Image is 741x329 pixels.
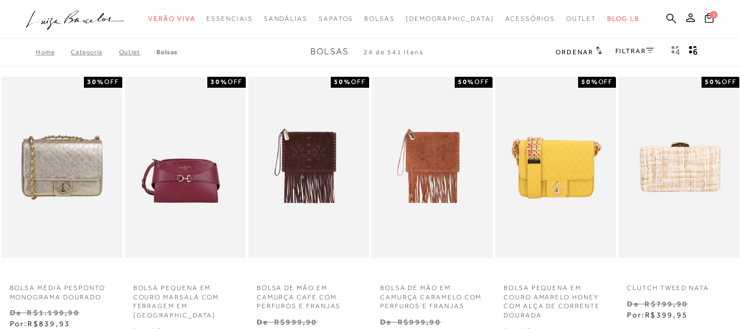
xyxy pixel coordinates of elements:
span: OFF [104,78,119,86]
strong: 30% [87,78,104,86]
span: Sapatos [319,15,353,22]
strong: 50% [334,78,351,86]
a: noSubCategoriesText [264,9,308,29]
span: OFF [351,78,366,86]
a: BOLSA PEQUENA EM COURO AMARELO HONEY COM ALÇA DE CORRENTE DOURADA [495,277,616,320]
a: noSubCategoriesText [406,9,494,29]
span: Bolsas [364,15,395,22]
strong: 30% [211,78,228,86]
a: BOLSA PEQUENA EM COURO AMARELO HONEY COM ALÇA DE CORRENTE DOURADA BOLSA PEQUENA EM COURO AMARELO ... [496,78,615,256]
button: gridText6Desc [686,45,701,59]
button: Mostrar 4 produtos por linha [668,45,683,59]
span: R$399,95 [645,310,688,319]
small: R$1.199,90 [27,308,79,317]
a: noSubCategoriesText [206,9,252,29]
a: FILTRAR [615,47,654,55]
img: CLUTCH TWEED NATA [620,78,738,256]
span: Outlet [566,15,597,22]
small: R$999,90 [398,317,441,326]
small: R$999,90 [274,317,318,326]
a: Home [36,48,71,56]
span: 24 de 541 itens [364,48,424,56]
span: Acessórios [505,15,555,22]
a: Categoria [71,48,118,56]
a: BOLSA DE MÃO EM CAMURÇA CARAMELO COM PERFUROS E FRANJAS BOLSA DE MÃO EM CAMURÇA CARAMELO COM PERF... [373,78,491,256]
a: BOLSA PEQUENA EM COURO MARSALA COM FERRAGEM EM GANCHO BOLSA PEQUENA EM COURO MARSALA COM FERRAGEM... [126,78,245,256]
span: OFF [228,78,242,86]
strong: 50% [458,78,475,86]
img: BOLSA PEQUENA EM COURO AMARELO HONEY COM ALÇA DE CORRENTE DOURADA [496,78,615,256]
span: OFF [722,78,737,86]
a: Bolsas [156,48,178,56]
a: noSubCategoriesText [148,9,195,29]
span: Bolsas [310,47,349,56]
small: De [627,299,638,308]
a: BOLSA DE MÃO EM CAMURÇA CAFÉ COM PERFUROS E FRANJAS BOLSA DE MÃO EM CAMURÇA CAFÉ COM PERFUROS E F... [250,78,368,256]
span: Essenciais [206,15,252,22]
a: BOLSA PEQUENA EM COURO MARSALA COM FERRAGEM EM [GEOGRAPHIC_DATA] [125,277,246,320]
button: 1 [702,12,717,27]
a: CLUTCH TWEED NATA [619,277,739,293]
span: OFF [474,78,489,86]
img: BOLSA DE MÃO EM CAMURÇA CARAMELO COM PERFUROS E FRANJAS [373,78,491,256]
small: De [257,317,268,326]
a: noSubCategoriesText [566,9,597,29]
span: Ordenar [556,48,593,56]
small: De [10,308,21,317]
img: BOLSA PEQUENA EM COURO MARSALA COM FERRAGEM EM GANCHO [126,78,245,256]
span: Por: [10,319,71,328]
span: Verão Viva [148,15,195,22]
a: Outlet [119,48,157,56]
strong: 50% [581,78,598,86]
a: CLUTCH TWEED NATA CLUTCH TWEED NATA [620,78,738,256]
a: noSubCategoriesText [505,9,555,29]
span: BLOG LB [607,15,639,22]
a: noSubCategoriesText [319,9,353,29]
strong: 50% [705,78,722,86]
a: BOLSA DE MÃO EM CAMURÇA CARAMELO COM PERFUROS E FRANJAS [372,277,493,311]
a: Bolsa média pesponto monograma dourado [2,277,122,302]
span: [DEMOGRAPHIC_DATA] [406,15,494,22]
img: Bolsa média pesponto monograma dourado [3,78,121,256]
a: Bolsa média pesponto monograma dourado Bolsa média pesponto monograma dourado [3,78,121,256]
img: BOLSA DE MÃO EM CAMURÇA CAFÉ COM PERFUROS E FRANJAS [250,78,368,256]
span: Sandálias [264,15,308,22]
span: Por: [627,310,688,319]
a: noSubCategoriesText [364,9,395,29]
a: BLOG LB [607,9,639,29]
a: BOLSA DE MÃO EM CAMURÇA CAFÉ COM PERFUROS E FRANJAS [248,277,369,311]
span: R$839,93 [27,319,70,328]
small: De [380,317,392,326]
small: R$799,90 [644,299,688,308]
span: OFF [598,78,613,86]
span: 1 [710,11,717,19]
